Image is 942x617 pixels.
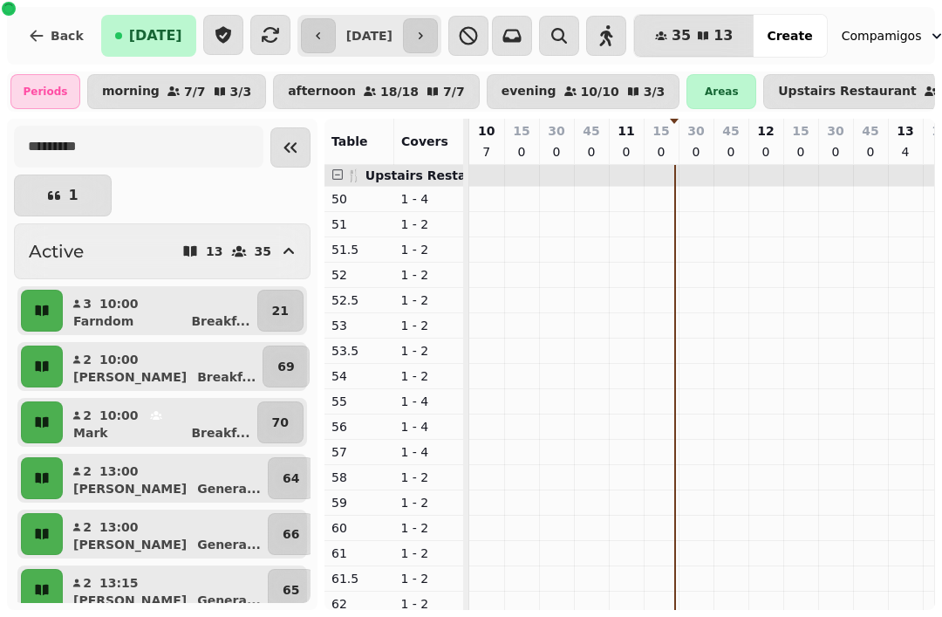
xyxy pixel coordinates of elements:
[102,85,160,99] p: morning
[331,443,387,461] p: 57
[331,216,387,233] p: 51
[401,443,457,461] p: 1 - 4
[255,245,271,257] p: 35
[634,15,754,57] button: 3513
[197,368,256,386] p: Breakf ...
[401,367,457,385] p: 1 - 2
[862,122,878,140] p: 45
[401,545,457,562] p: 1 - 2
[724,143,738,161] p: 0
[197,592,261,609] p: Genera ...
[66,569,264,611] button: 213:15[PERSON_NAME]Genera...
[331,190,387,208] p: 50
[87,74,266,109] button: morning7/73/3
[713,29,733,43] span: 13
[257,290,304,332] button: 21
[401,469,457,486] p: 1 - 2
[618,122,634,140] p: 11
[82,463,92,480] p: 2
[73,368,187,386] p: [PERSON_NAME]
[549,143,563,161] p: 0
[863,143,877,161] p: 0
[480,143,494,161] p: 7
[898,143,912,161] p: 4
[401,494,457,511] p: 1 - 2
[277,358,294,375] p: 69
[272,302,289,319] p: 21
[283,470,299,487] p: 64
[288,85,356,99] p: afternoon
[794,143,808,161] p: 0
[654,143,668,161] p: 0
[66,513,264,555] button: 213:00[PERSON_NAME]Genera...
[584,143,598,161] p: 0
[268,569,314,611] button: 65
[51,30,84,42] span: Back
[257,401,304,443] button: 70
[184,86,206,98] p: 7 / 7
[82,407,92,424] p: 2
[68,189,78,202] p: 1
[401,266,457,284] p: 1 - 2
[401,216,457,233] p: 1 - 2
[644,86,666,98] p: 3 / 3
[197,536,261,553] p: Genera ...
[689,143,703,161] p: 0
[331,494,387,511] p: 59
[73,424,108,442] p: Mark
[66,290,254,332] button: 310:00FarndomBreakf...
[757,122,774,140] p: 12
[401,418,457,435] p: 1 - 4
[443,86,465,98] p: 7 / 7
[619,143,633,161] p: 0
[767,30,812,42] span: Create
[272,414,289,431] p: 70
[14,175,112,216] button: 1
[331,342,387,360] p: 53.5
[401,393,457,410] p: 1 - 4
[687,122,704,140] p: 30
[82,518,92,536] p: 2
[515,143,529,161] p: 0
[268,513,314,555] button: 66
[827,122,843,140] p: 30
[129,29,182,43] span: [DATE]
[331,595,387,613] p: 62
[331,418,387,435] p: 56
[401,291,457,309] p: 1 - 2
[273,74,480,109] button: afternoon18/187/7
[331,317,387,334] p: 53
[29,239,84,264] h2: Active
[581,86,619,98] p: 10 / 10
[513,122,529,140] p: 15
[283,581,299,599] p: 65
[82,574,92,592] p: 2
[487,74,680,109] button: evening10/103/3
[331,134,368,148] span: Table
[66,457,264,499] button: 213:00[PERSON_NAME]Genera...
[73,480,187,497] p: [PERSON_NAME]
[82,351,92,368] p: 2
[73,312,133,330] p: Farndom
[842,27,922,45] span: Compamigos
[652,122,669,140] p: 15
[401,570,457,587] p: 1 - 2
[331,291,387,309] p: 52.5
[478,122,495,140] p: 10
[331,266,387,284] p: 52
[331,469,387,486] p: 58
[197,480,261,497] p: Genera ...
[263,346,309,387] button: 69
[759,143,773,161] p: 0
[331,367,387,385] p: 54
[401,190,457,208] p: 1 - 4
[73,536,187,553] p: [PERSON_NAME]
[548,122,564,140] p: 30
[73,592,187,609] p: [PERSON_NAME]
[206,245,222,257] p: 13
[82,295,92,312] p: 3
[897,122,913,140] p: 13
[401,317,457,334] p: 1 - 2
[99,351,139,368] p: 10:00
[283,525,299,543] p: 66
